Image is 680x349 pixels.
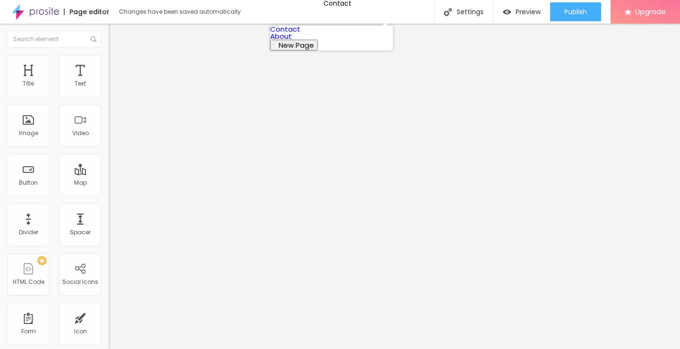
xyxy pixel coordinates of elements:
[119,9,241,15] div: Changes have been saved automatically
[74,328,87,335] div: Icon
[19,130,38,136] div: Image
[75,80,86,87] div: Text
[74,179,87,186] div: Map
[109,24,680,349] iframe: Editor
[72,130,89,136] div: Video
[91,36,96,42] img: Icone
[279,40,314,50] span: New Page
[564,8,587,16] span: Publish
[270,31,292,41] a: About
[493,2,550,21] button: Preview
[7,31,102,48] input: Search element
[516,8,541,16] span: Preview
[550,2,601,21] button: Publish
[13,279,44,285] div: HTML Code
[444,8,452,16] img: Icone
[503,8,511,16] img: view-1.svg
[270,40,318,51] button: New Page
[635,8,666,16] span: Upgrade
[23,80,34,87] div: Title
[270,24,300,34] a: Contact
[19,179,38,186] div: Button
[70,229,91,236] div: Spacer
[62,279,98,285] div: Social Icons
[64,9,110,15] div: Page editor
[21,328,36,335] div: Form
[19,229,38,236] div: Divider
